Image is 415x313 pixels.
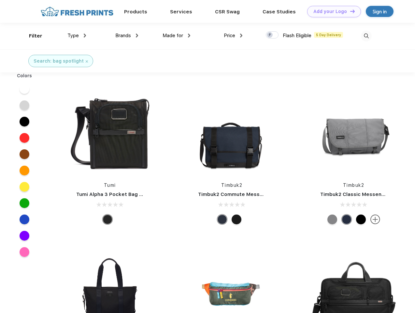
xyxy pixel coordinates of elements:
a: Tumi Alpha 3 Pocket Bag Small [76,191,152,197]
a: Timbuk2 Commute Messenger Bag [198,191,285,197]
a: Timbuk2 Classic Messenger Bag [320,191,401,197]
img: desktop_search.svg [361,31,372,41]
span: Type [67,33,79,38]
span: Flash Eligible [283,33,311,38]
span: Made for [163,33,183,38]
img: more.svg [370,215,380,224]
a: Tumi [104,183,116,188]
div: Eco Nautical [217,215,227,224]
a: Timbuk2 [221,183,243,188]
img: dropdown.png [84,34,86,37]
div: Add your Logo [313,9,347,14]
span: Brands [115,33,131,38]
img: dropdown.png [136,34,138,37]
img: fo%20logo%202.webp [39,6,115,17]
div: Eco Gunmetal [327,215,337,224]
div: Search: bag spotlight [34,58,84,65]
img: func=resize&h=266 [188,89,275,175]
div: Colors [12,72,37,79]
img: func=resize&h=266 [310,89,397,175]
div: Eco Nautical [342,215,351,224]
a: Products [124,9,147,15]
span: 5 Day Delivery [314,32,343,38]
img: func=resize&h=266 [66,89,153,175]
a: Sign in [366,6,394,17]
div: Sign in [373,8,387,15]
img: dropdown.png [240,34,242,37]
div: Black [103,215,112,224]
a: Timbuk2 [343,183,365,188]
div: Filter [29,32,42,40]
img: filter_cancel.svg [86,60,88,63]
div: Eco Black [356,215,366,224]
img: dropdown.png [188,34,190,37]
span: Price [224,33,235,38]
div: Eco Black [232,215,241,224]
img: DT [350,9,355,13]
